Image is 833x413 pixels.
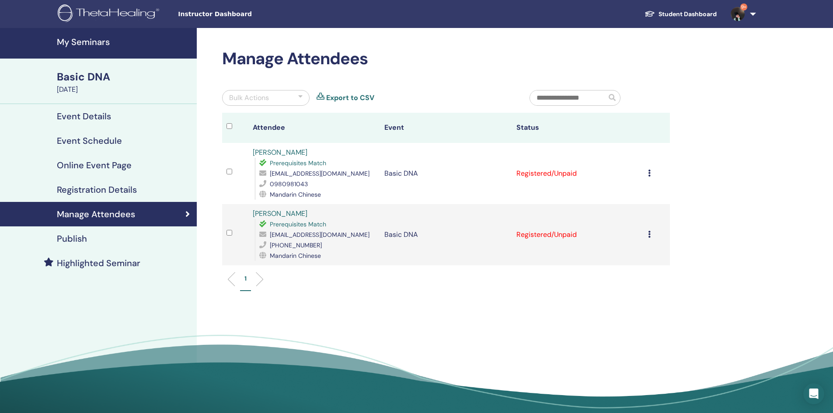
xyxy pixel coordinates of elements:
[740,3,747,10] span: 9+
[58,4,162,24] img: logo.png
[57,209,135,219] h4: Manage Attendees
[57,135,122,146] h4: Event Schedule
[248,113,380,143] th: Attendee
[222,49,670,69] h2: Manage Attendees
[326,93,374,103] a: Export to CSV
[178,10,309,19] span: Instructor Dashboard
[270,191,321,198] span: Mandarin Chinese
[731,7,745,21] img: default.jpg
[244,274,247,283] p: 1
[645,10,655,17] img: graduation-cap-white.svg
[803,383,824,404] div: Open Intercom Messenger
[270,252,321,260] span: Mandarin Chinese
[57,111,111,121] h4: Event Details
[270,159,326,167] span: Prerequisites Match
[270,220,326,228] span: Prerequisites Match
[638,6,724,22] a: Student Dashboard
[229,93,269,103] div: Bulk Actions
[253,209,307,218] a: [PERSON_NAME]
[270,231,369,239] span: [EMAIL_ADDRESS][DOMAIN_NAME]
[57,184,137,195] h4: Registration Details
[57,37,192,47] h4: My Seminars
[52,69,197,95] a: Basic DNA[DATE]
[512,113,644,143] th: Status
[253,148,307,157] a: [PERSON_NAME]
[57,258,140,268] h4: Highlighted Seminar
[57,69,192,84] div: Basic DNA
[270,180,308,188] span: 0980981043
[270,170,369,177] span: [EMAIL_ADDRESS][DOMAIN_NAME]
[380,204,512,265] td: Basic DNA
[57,160,132,170] h4: Online Event Page
[57,84,192,95] div: [DATE]
[380,113,512,143] th: Event
[270,241,322,249] span: [PHONE_NUMBER]
[380,143,512,204] td: Basic DNA
[57,233,87,244] h4: Publish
